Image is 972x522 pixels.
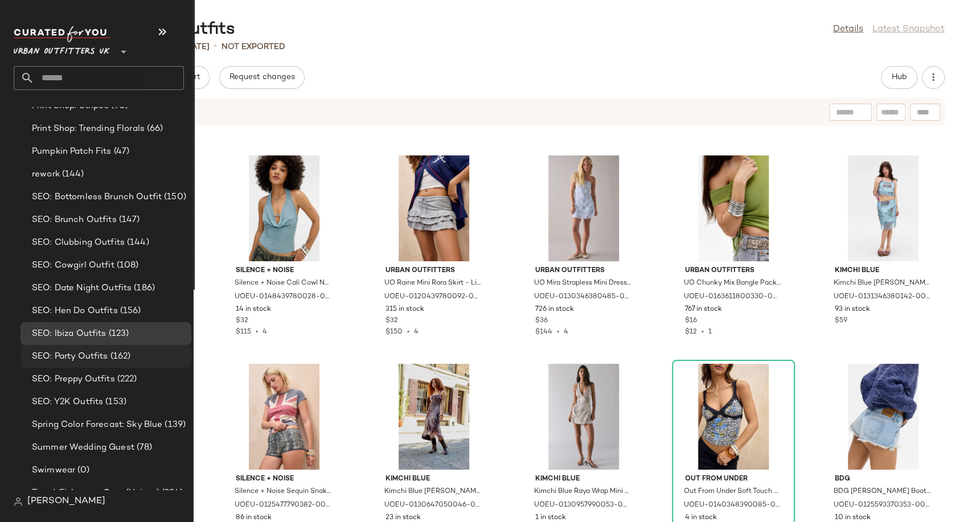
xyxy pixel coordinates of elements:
a: Details [833,23,863,36]
button: Request changes [219,66,305,89]
span: (78) [134,441,153,454]
button: Hub [881,66,917,89]
span: $32 [236,316,248,326]
span: Print Shop: Trending Florals [32,122,145,135]
span: BDG [PERSON_NAME] Booty Shorts - Blue 36 at Urban Outfitters [834,487,930,497]
span: Kimchi Blue [835,266,932,276]
span: (0) [75,464,89,477]
span: Pumpkin Patch Fits [32,145,112,158]
span: rework [32,168,60,181]
img: svg%3e [14,497,23,506]
span: (294) [159,487,183,500]
span: Out From Under Soft Touch Floral Cami - Blue L at Urban Outfitters [684,487,781,497]
span: UO Mira Strapless Mini Dress - Blue L at Urban Outfitters [534,278,631,289]
span: UOEU-0163611800330-000-007 [684,292,781,302]
span: SEO: Y2K Outfits [32,396,103,409]
span: UOEU-0120439780092-000-006 [384,292,481,302]
span: Urban Outfitters UK [14,39,110,59]
img: cfy_white_logo.C9jOOHJF.svg [14,26,110,42]
span: • [697,328,708,336]
span: Trend: FishermanCore (Unisex) [32,487,159,500]
span: UOEU-0148439780028-000-048 [235,292,331,302]
span: UOEU-0125593370353-000-040 [834,500,930,511]
span: $150 [385,328,403,336]
span: SEO: Ibiza Outfits [32,327,106,340]
span: $32 [385,316,398,326]
span: SEO: Brunch Outfits [32,213,117,227]
span: UO Raine Mini Rara Skirt - Light Grey M at Urban Outfitters [384,278,481,289]
span: Urban Outfitters [385,266,482,276]
span: (147) [117,213,140,227]
span: BDG [835,474,932,484]
span: Kimchi Blue [PERSON_NAME] Set - Pink XL at Urban Outfitters [834,278,930,289]
span: Silence + Noise Sequin Snake Mini Shorts - Silver XL at Urban Outfitters [235,487,331,497]
span: (222) [115,373,137,386]
span: UOEU-0140348390085-000-049 [684,500,781,511]
span: Swimwear [32,464,75,477]
span: Request changes [229,73,295,82]
span: (150) [162,191,186,204]
span: Urban Outfitters [535,266,632,276]
img: 0120439780092_006_a2 [376,155,491,261]
span: Kimchi Blue [535,474,632,484]
span: (153) [103,396,126,409]
span: (139) [162,418,186,431]
span: SEO: Party Outfits [32,350,108,363]
span: Hub [891,73,907,82]
span: • [214,40,217,54]
img: 0148439780028_048_a2 [227,155,342,261]
img: 0130957990053_029_a2 [526,364,641,470]
span: Kimchi Blue [PERSON_NAME] Midi Dress - Purple XS at Urban Outfitters [384,487,481,497]
span: $144 [535,328,552,336]
span: $115 [236,328,251,336]
span: (144) [60,168,84,181]
span: UOEU-0130346380485-000-049 [534,292,631,302]
span: (186) [132,282,155,295]
span: 1 [708,328,712,336]
span: 767 in stock [685,305,722,315]
img: 0140348390085_049_a2 [676,364,791,470]
img: 0125477790382_007_a2 [227,364,342,470]
img: 0130346380485_049_a2 [526,155,641,261]
span: UOEU-0130957990053-000-029 [534,500,631,511]
span: SEO: Hen Do Outfits [32,305,118,318]
span: Silence + Noise [236,266,333,276]
span: (47) [112,145,130,158]
span: (156) [118,305,141,318]
span: [PERSON_NAME] [27,495,105,508]
span: $36 [535,316,548,326]
span: Urban Outfitters [685,266,782,276]
span: UO Chunky Mix Bangle Pack - Silver at Urban Outfitters [684,278,781,289]
span: (123) [106,327,129,340]
span: • [552,328,564,336]
span: 93 in stock [835,305,870,315]
span: Kimchi Blue [385,474,482,484]
img: 0125593370353_040_a2 [826,364,941,470]
span: 4 [263,328,267,336]
span: (108) [114,259,139,272]
span: SEO: Clubbing Outfits [32,236,125,249]
span: UOEU-0125477790382-000-007 [235,500,331,511]
img: 0130647050046_059_a2 [376,364,491,470]
img: 0163611800330_007_b [676,155,791,261]
span: 4 [414,328,419,336]
span: Silence + Noise [236,474,333,484]
span: $16 [685,316,697,326]
span: (144) [125,236,149,249]
span: Summer Wedding Guest [32,441,134,454]
img: 0131346380142_066_a2 [826,155,941,261]
span: 726 in stock [535,305,574,315]
span: 14 in stock [236,305,271,315]
span: • [251,328,263,336]
span: (66) [145,122,163,135]
span: SEO: Date Night Outfits [32,282,132,295]
span: 315 in stock [385,305,424,315]
span: SEO: Cowgirl Outfit [32,259,114,272]
span: $12 [685,328,697,336]
p: Not Exported [222,41,285,53]
span: (162) [108,350,131,363]
span: $59 [835,316,847,326]
span: • [403,328,414,336]
span: 4 [564,328,568,336]
span: Silence + Noise Cali Cowl Neck Diamanté Top - Light Blue L at Urban Outfitters [235,278,331,289]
